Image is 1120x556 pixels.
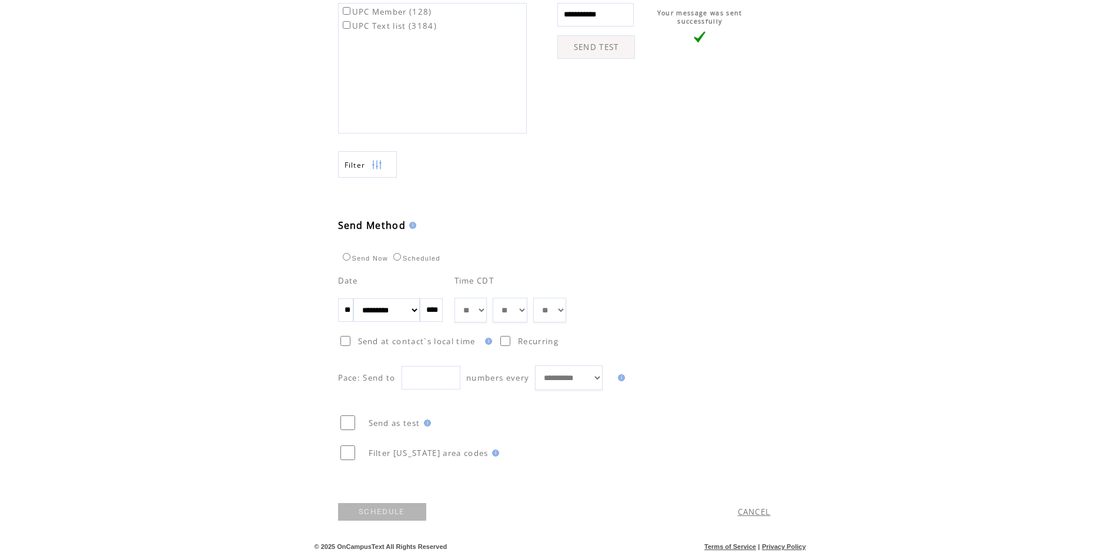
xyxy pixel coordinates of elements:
[420,420,431,427] img: help.gif
[694,31,706,43] img: vLarge.png
[393,253,401,261] input: Scheduled
[338,151,397,178] a: Filter
[518,336,559,347] span: Recurring
[557,35,635,59] a: SEND TEST
[614,374,625,381] img: help.gif
[343,253,350,261] input: Send Now
[345,160,366,170] span: Show filters
[454,275,494,286] span: Time CDT
[358,336,476,347] span: Send at contact`s local time
[343,21,350,29] input: UPC Text list (3184)
[489,450,499,457] img: help.gif
[338,275,358,286] span: Date
[758,543,760,550] span: |
[315,543,447,550] span: © 2025 OnCampusText All Rights Reserved
[738,507,771,517] a: CANCEL
[338,219,406,232] span: Send Method
[343,7,350,15] input: UPC Member (128)
[372,152,382,178] img: filters.png
[340,21,437,31] label: UPC Text list (3184)
[369,448,489,458] span: Filter [US_STATE] area codes
[657,9,743,25] span: Your message was sent successfully
[369,418,420,428] span: Send as test
[338,372,396,383] span: Pace: Send to
[482,338,492,345] img: help.gif
[762,543,806,550] a: Privacy Policy
[466,372,529,383] span: numbers every
[704,543,756,550] a: Terms of Service
[340,255,388,262] label: Send Now
[406,222,416,229] img: help.gif
[340,6,432,17] label: UPC Member (128)
[338,503,426,521] a: SCHEDULE
[390,255,440,262] label: Scheduled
